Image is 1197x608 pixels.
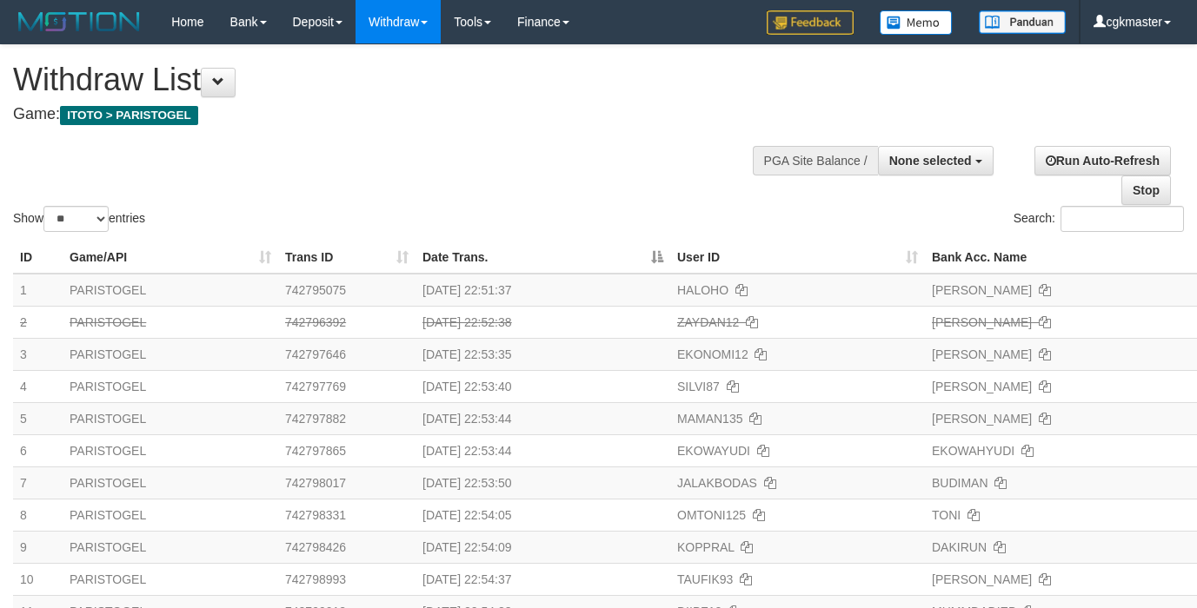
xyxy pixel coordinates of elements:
[677,572,733,586] span: TAUFIK93
[13,306,63,338] td: 2
[13,206,145,232] label: Show entries
[1034,146,1171,175] a: Run Auto-Refresh
[60,106,198,125] span: ITOTO > PARISTOGEL
[63,306,278,338] td: PARISTOGEL
[13,9,145,35] img: MOTION_logo.png
[285,380,346,393] span: 742797769
[285,444,346,458] span: 742797865
[63,338,278,370] td: PARISTOGEL
[63,499,278,531] td: PARISTOGEL
[932,572,1032,586] a: [PERSON_NAME]
[285,572,346,586] span: 742798993
[416,241,670,274] th: Date Trans.: activate to sort column descending
[63,370,278,402] td: PARISTOGEL
[422,347,511,361] span: [DATE] 22:53:35
[422,444,511,458] span: [DATE] 22:53:44
[979,10,1066,34] img: panduan.png
[677,347,748,361] span: EKONOMI12
[13,106,781,123] h4: Game:
[285,476,346,490] span: 742798017
[932,508,961,522] a: TONI
[677,476,757,490] span: JALAKBODAS
[677,380,720,393] span: SILVI87
[932,476,988,490] a: BUDIMAN
[932,540,987,554] a: DAKIRUN
[677,283,728,297] span: HALOHO
[13,370,63,402] td: 4
[422,572,511,586] span: [DATE] 22:54:37
[753,146,878,175] div: PGA Site Balance /
[63,434,278,466] td: PARISTOGEL
[285,412,346,426] span: 742797882
[285,508,346,522] span: 742798331
[285,283,346,297] span: 742795075
[677,540,735,554] span: KOPPRAL
[677,444,750,458] span: EKOWAYUDI
[13,402,63,434] td: 5
[285,347,346,361] span: 742797646
[422,283,511,297] span: [DATE] 22:51:37
[1121,175,1171,205] a: Stop
[13,531,63,563] td: 9
[932,444,1014,458] a: EKOWAHYUDI
[422,315,511,329] span: [DATE] 22:52:38
[677,508,746,522] span: OMTONI125
[422,476,511,490] span: [DATE] 22:53:50
[13,338,63,370] td: 3
[932,380,1032,393] a: [PERSON_NAME]
[43,206,109,232] select: Showentries
[677,412,742,426] span: MAMAN135
[63,531,278,563] td: PARISTOGEL
[13,274,63,307] td: 1
[13,241,63,274] th: ID
[63,274,278,307] td: PARISTOGEL
[878,146,994,175] button: None selected
[880,10,953,35] img: Button%20Memo.svg
[13,434,63,466] td: 6
[1061,206,1184,232] input: Search:
[422,508,511,522] span: [DATE] 22:54:05
[677,315,739,329] span: ZAYDAN12
[285,315,346,329] span: 742796392
[1014,206,1184,232] label: Search:
[278,241,416,274] th: Trans ID: activate to sort column ascending
[63,241,278,274] th: Game/API: activate to sort column ascending
[889,154,972,168] span: None selected
[932,412,1032,426] a: [PERSON_NAME]
[13,466,63,499] td: 7
[767,10,854,35] img: Feedback.jpg
[285,540,346,554] span: 742798426
[422,540,511,554] span: [DATE] 22:54:09
[422,412,511,426] span: [DATE] 22:53:44
[932,347,1032,361] a: [PERSON_NAME]
[670,241,925,274] th: User ID: activate to sort column ascending
[63,466,278,499] td: PARISTOGEL
[13,499,63,531] td: 8
[932,283,1032,297] a: [PERSON_NAME]
[63,402,278,434] td: PARISTOGEL
[63,563,278,595] td: PARISTOGEL
[13,63,781,97] h1: Withdraw List
[422,380,511,393] span: [DATE] 22:53:40
[932,315,1032,329] a: [PERSON_NAME]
